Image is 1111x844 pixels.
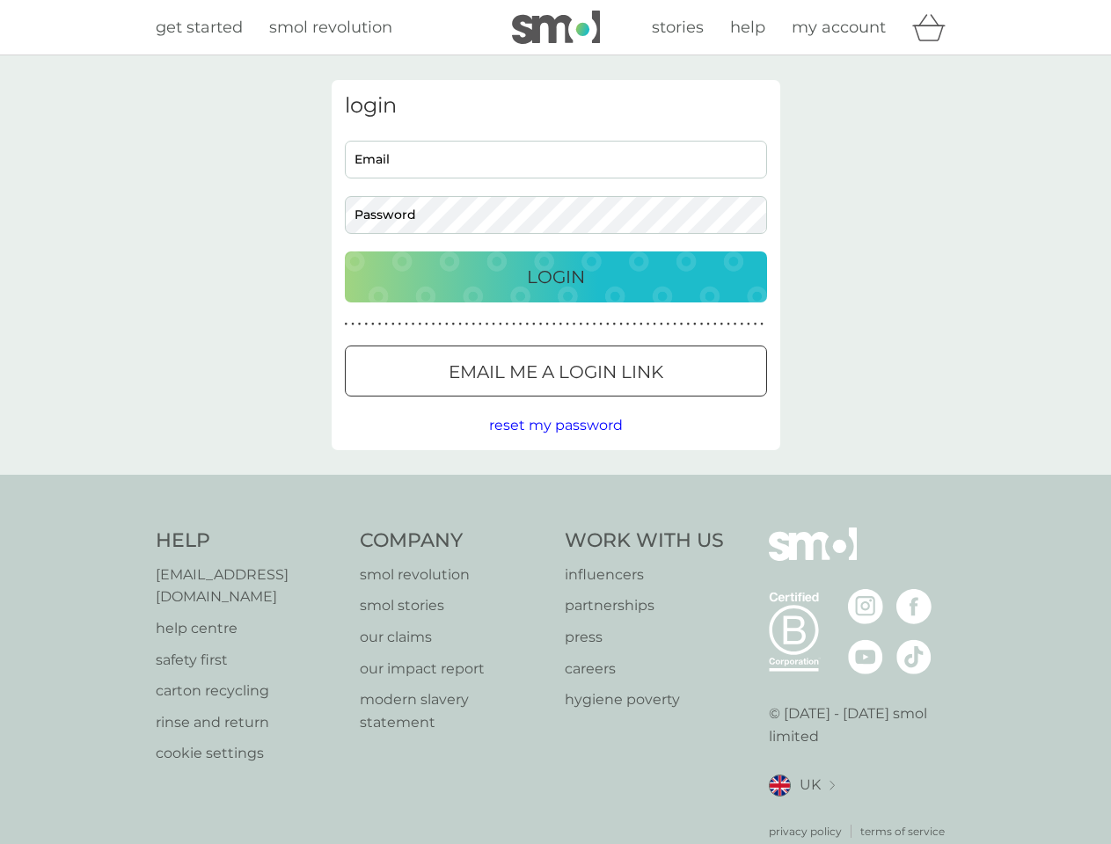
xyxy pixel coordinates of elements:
[525,320,529,329] p: ●
[640,320,643,329] p: ●
[896,589,932,624] img: visit the smol Facebook page
[660,320,663,329] p: ●
[552,320,556,329] p: ●
[512,320,515,329] p: ●
[545,320,549,329] p: ●
[747,320,750,329] p: ●
[156,564,343,608] a: [EMAIL_ADDRESS][DOMAIN_NAME]
[432,320,435,329] p: ●
[760,320,764,329] p: ●
[156,680,343,702] a: carton recycling
[730,18,765,37] span: help
[566,320,569,329] p: ●
[489,414,623,437] button: reset my password
[727,320,730,329] p: ●
[700,320,704,329] p: ●
[371,320,375,329] p: ●
[156,711,343,734] a: rinse and return
[418,320,421,329] p: ●
[269,15,392,40] a: smol revolution
[489,417,623,433] span: reset my password
[606,320,610,329] p: ●
[720,320,724,329] p: ●
[713,320,717,329] p: ●
[156,617,343,640] a: help centre
[360,688,547,733] a: modern slavery statement
[559,320,563,329] p: ●
[398,320,402,329] p: ●
[565,594,724,617] a: partnerships
[613,320,617,329] p: ●
[619,320,623,329] p: ●
[769,527,857,587] img: smol
[706,320,710,329] p: ●
[680,320,683,329] p: ●
[452,320,456,329] p: ●
[565,527,724,555] h4: Work With Us
[573,320,576,329] p: ●
[384,320,388,329] p: ●
[896,639,932,674] img: visit the smol Tiktok page
[830,781,835,790] img: select a new location
[693,320,697,329] p: ●
[345,320,348,329] p: ●
[425,320,428,329] p: ●
[156,649,343,672] a: safety first
[345,346,767,397] button: Email me a login link
[673,320,676,329] p: ●
[686,320,690,329] p: ●
[486,320,489,329] p: ●
[445,320,449,329] p: ●
[465,320,469,329] p: ●
[769,823,842,840] a: privacy policy
[632,320,636,329] p: ●
[593,320,596,329] p: ●
[378,320,382,329] p: ●
[351,320,354,329] p: ●
[360,594,547,617] a: smol stories
[769,702,956,747] p: © [DATE] - [DATE] smol limited
[405,320,408,329] p: ●
[800,774,821,797] span: UK
[539,320,543,329] p: ●
[579,320,582,329] p: ●
[652,18,704,37] span: stories
[860,823,945,840] p: terms of service
[499,320,502,329] p: ●
[626,320,630,329] p: ●
[792,18,886,37] span: my account
[565,658,724,680] a: careers
[647,320,650,329] p: ●
[360,527,547,555] h4: Company
[565,626,724,649] a: press
[358,320,362,329] p: ●
[848,639,883,674] img: visit the smol Youtube page
[492,320,495,329] p: ●
[740,320,743,329] p: ●
[565,688,724,711] p: hygiene poverty
[360,626,547,649] a: our claims
[345,251,767,302] button: Login
[730,15,765,40] a: help
[792,15,886,40] a: my account
[599,320,603,329] p: ●
[156,742,343,765] a: cookie settings
[506,320,509,329] p: ●
[449,358,663,386] p: Email me a login link
[471,320,475,329] p: ●
[565,564,724,586] a: influencers
[269,18,392,37] span: smol revolution
[391,320,395,329] p: ●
